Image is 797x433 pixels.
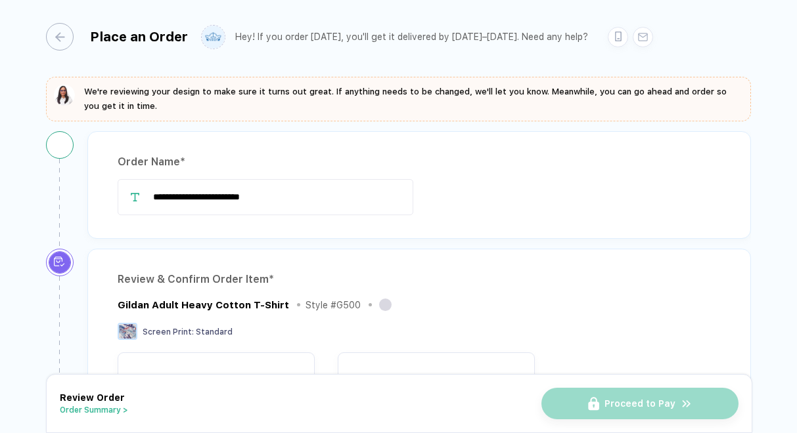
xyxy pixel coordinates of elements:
[118,323,137,340] img: Screen Print
[143,327,194,337] span: Screen Print :
[84,87,727,111] span: We're reviewing your design to make sure it turns out great. If anything needs to be changed, we'...
[235,31,588,43] div: Hey! If you order [DATE], you'll get it delivered by [DATE]–[DATE]. Need any help?
[54,85,743,113] button: We're reviewing your design to make sure it turns out great. If anything needs to be changed, we'...
[202,26,225,49] img: user profile
[60,392,125,403] span: Review Order
[118,152,721,173] div: Order Name
[118,269,721,290] div: Review & Confirm Order Item
[90,29,188,45] div: Place an Order
[54,85,75,106] img: sophie
[306,300,361,310] div: Style # G500
[60,405,128,415] button: Order Summary >
[118,299,289,311] div: Gildan Adult Heavy Cotton T-Shirt
[196,327,233,337] span: Standard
